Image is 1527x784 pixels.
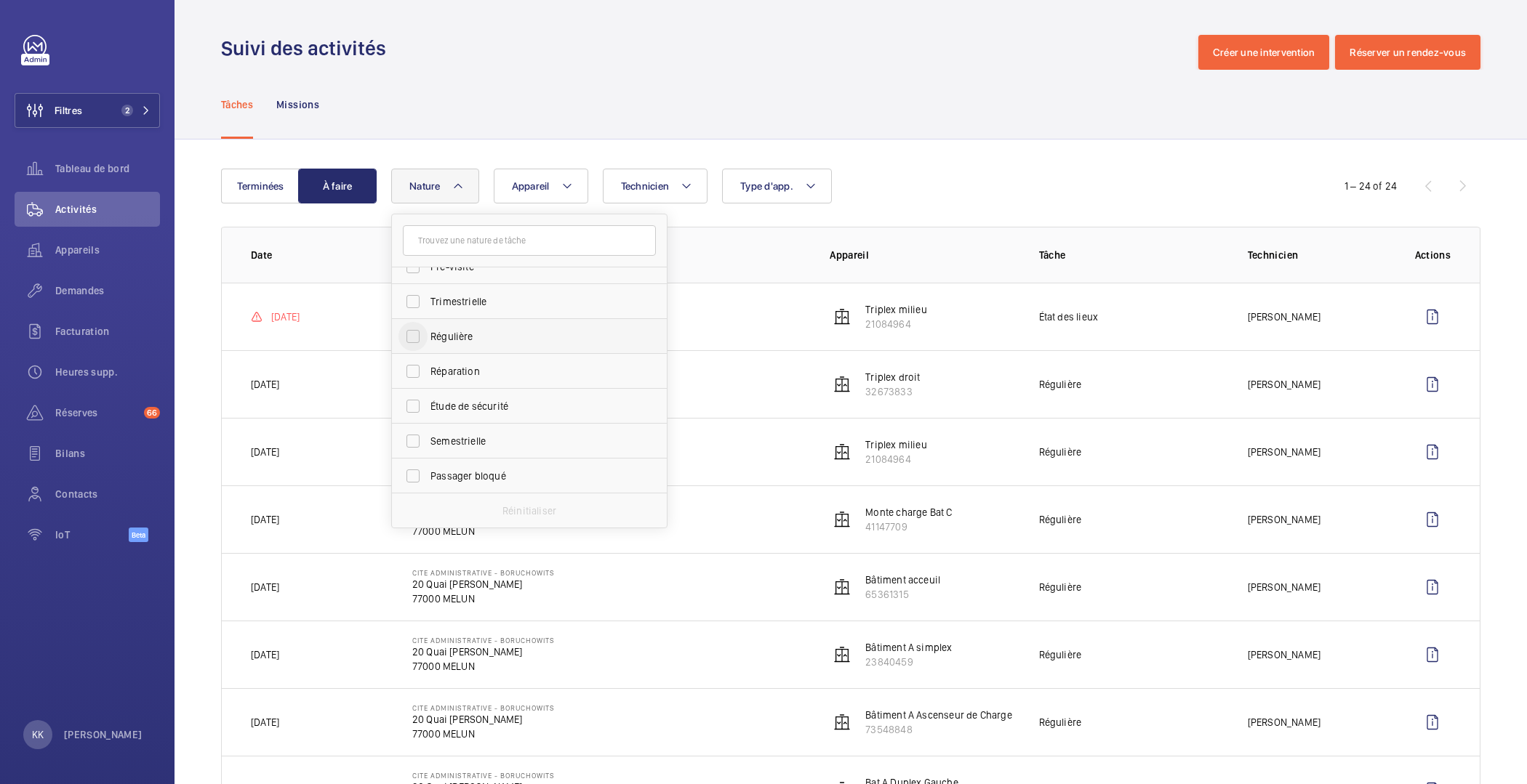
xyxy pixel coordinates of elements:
[722,169,832,203] button: Type d'app.
[1039,715,1082,730] p: Régulière
[409,180,441,192] span: Nature
[15,93,160,128] button: Filtres2
[55,324,160,339] span: Facturation
[833,376,851,393] img: elevator.svg
[430,294,630,309] span: Trimestrielle
[512,180,550,192] span: Appareil
[1039,512,1082,527] p: Régulière
[221,97,253,112] p: Tâches
[1248,715,1320,730] p: [PERSON_NAME]
[430,434,630,448] span: Semestrielle
[412,524,555,538] p: 77000 MELUN
[1248,310,1320,324] p: [PERSON_NAME]
[251,580,279,594] p: [DATE]
[55,365,160,379] span: Heures supp.
[129,528,148,542] span: Beta
[144,407,160,419] span: 66
[55,487,160,501] span: Contacts
[1039,580,1082,594] p: Régulière
[121,105,133,116] span: 2
[865,317,927,331] p: 21084964
[55,202,160,217] span: Activités
[251,445,279,459] p: [DATE]
[865,520,952,534] p: 41147709
[412,703,555,712] p: Cite Administrative - BORUCHOWITS
[55,161,160,176] span: Tableau de bord
[865,505,952,520] p: Monte charge Bat C
[412,771,555,780] p: Cite Administrative - BORUCHOWITS
[1248,580,1320,594] p: [PERSON_NAME]
[251,377,279,392] p: [DATE]
[865,722,1011,737] p: 73548848
[412,712,555,727] p: 20 Quai [PERSON_NAME]
[1039,445,1082,459] p: Régulière
[865,437,927,452] p: Triplex milieu
[865,452,927,466] p: 21084964
[32,727,44,742] p: KK
[1248,248,1392,262] p: Technicien
[740,180,793,192] span: Type d'app.
[1344,179,1397,193] div: 1 – 24 of 24
[276,97,319,112] p: Missions
[403,225,656,256] input: Trouvez une nature de tâche
[412,591,555,606] p: 77000 MELUN
[1039,248,1225,262] p: Tâche
[251,512,279,527] p: [DATE]
[430,399,630,413] span: Étude de sécurité
[412,577,555,591] p: 20 Quai [PERSON_NAME]
[865,302,927,317] p: Triplex milieu
[865,640,952,655] p: Bâtiment A simplex
[1039,310,1099,324] p: État des lieux
[55,405,138,420] span: Réserves
[221,169,300,203] button: Terminées
[865,370,920,384] p: Triplex droit
[1248,377,1320,392] p: [PERSON_NAME]
[1248,445,1320,459] p: [PERSON_NAME]
[55,446,160,461] span: Bilans
[865,587,940,602] p: 65361315
[412,636,555,644] p: Cite Administrative - BORUCHOWITS
[55,283,160,298] span: Demandes
[55,103,82,118] span: Filtres
[865,384,920,399] p: 32673833
[1335,35,1480,70] button: Réserver un rendez-vous
[830,248,1015,262] p: Appareil
[1248,647,1320,662] p: [PERSON_NAME]
[502,504,556,518] p: Réinitialiser
[55,243,160,257] span: Appareils
[412,727,555,741] p: 77000 MELUN
[833,511,851,528] img: elevator.svg
[1039,647,1082,662] p: Régulière
[621,180,670,192] span: Technicien
[833,308,851,326] img: elevator.svg
[251,647,279,662] p: [DATE]
[1039,377,1082,392] p: Régulière
[1248,512,1320,527] p: [PERSON_NAME]
[55,528,129,542] span: IoT
[1198,35,1330,70] button: Créer une intervention
[412,568,555,577] p: Cite Administrative - BORUCHOWITS
[412,659,555,674] p: 77000 MELUN
[430,469,630,483] span: Passager bloqué
[391,169,479,203] button: Nature
[833,714,851,731] img: elevator.svg
[865,573,940,587] p: Bâtiment acceuil
[251,715,279,730] p: [DATE]
[430,329,630,344] span: Régulière
[298,169,377,203] button: À faire
[603,169,708,203] button: Technicien
[430,364,630,379] span: Réparation
[865,655,952,669] p: 23840459
[412,644,555,659] p: 20 Quai [PERSON_NAME]
[865,708,1011,722] p: Bâtiment A Ascenseur de Charge
[833,578,851,596] img: elevator.svg
[833,646,851,663] img: elevator.svg
[1415,248,1451,262] p: Actions
[494,169,588,203] button: Appareil
[221,35,395,62] h1: Suivi des activités
[64,727,143,742] p: [PERSON_NAME]
[271,310,300,324] p: [DATE]
[833,443,851,461] img: elevator.svg
[251,248,389,262] p: Date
